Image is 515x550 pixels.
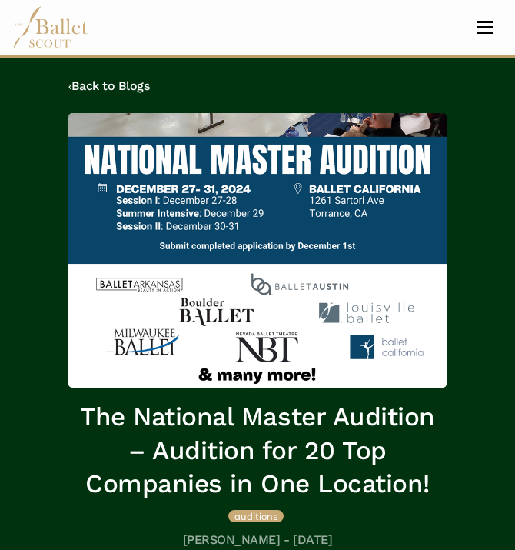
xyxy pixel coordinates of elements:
[68,113,447,388] img: header_image.img
[68,532,447,548] h5: [PERSON_NAME] - [DATE]
[68,78,149,93] a: ‹Back to Blogs
[234,510,277,522] span: auditions
[228,508,284,523] a: auditions
[467,20,503,35] button: Toggle navigation
[68,78,71,93] code: ‹
[68,400,447,500] h1: The National Master Audition – Audition for 20 Top Companies in One Location!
